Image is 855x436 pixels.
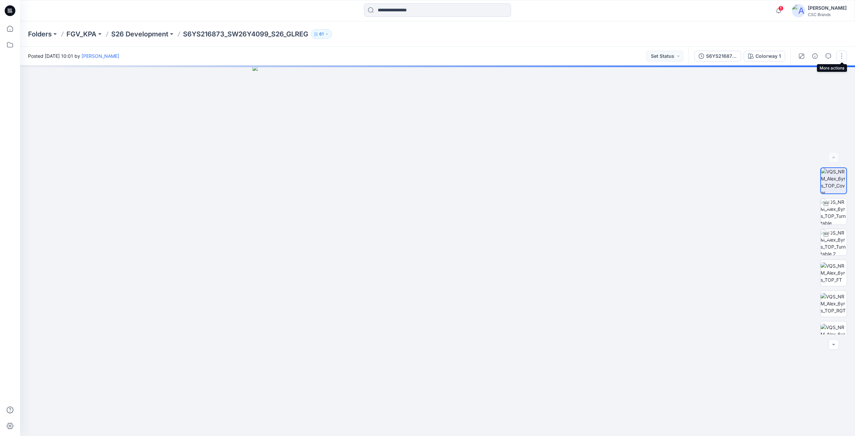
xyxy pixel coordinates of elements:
[319,30,324,38] p: 61
[28,29,52,39] a: Folders
[28,52,119,59] span: Posted [DATE] 10:01 by
[311,29,332,39] button: 61
[821,324,847,345] img: VQS_NRM_Alex_6yrs_TOP_BK
[252,65,623,436] img: eyJhbGciOiJIUzI1NiIsImtpZCI6IjAiLCJzbHQiOiJzZXMiLCJ0eXAiOiJKV1QifQ.eyJkYXRhIjp7InR5cGUiOiJzdG9yYW...
[808,4,847,12] div: [PERSON_NAME]
[821,262,847,283] img: VQS_NRM_Alex_6yrs_TOP_FT
[183,29,308,39] p: S6YS216873_SW26Y4099_S26_GLREG
[821,198,847,225] img: VQS_NRM_Alex_6yrs_TOP_Turntable
[821,293,847,314] img: VQS_NRM_Alex_6yrs_TOP_RGT
[744,51,785,61] button: Colorway 1
[111,29,168,39] a: S26 Development
[821,229,847,255] img: VQS_NRM_Alex_6yrs_TOP_Turntable 2
[66,29,97,39] a: FGV_KPA
[706,52,737,60] div: S6YS216873_SW26Y4099_S26_GLREG_VFA
[755,52,781,60] div: Colorway 1
[778,6,784,11] span: 1
[821,168,846,193] img: VQS_NRM_Alex_6yrs_TOP_Cover
[810,51,820,61] button: Details
[694,51,741,61] button: S6YS216873_SW26Y4099_S26_GLREG_VFA
[792,4,805,17] img: avatar
[808,12,847,17] div: CSC Brands
[81,53,119,59] a: [PERSON_NAME]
